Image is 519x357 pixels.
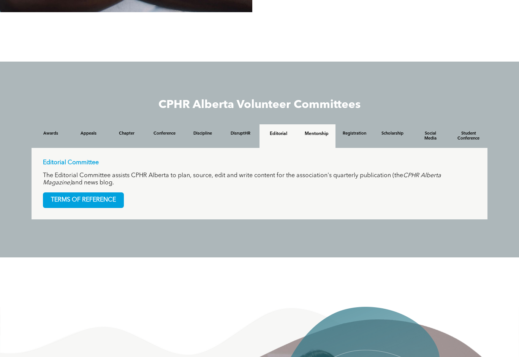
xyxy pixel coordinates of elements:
[266,131,291,136] h4: Editorial
[228,131,253,136] h4: DisruptHR
[43,159,476,167] p: Editorial Committee
[152,131,177,136] h4: Conference
[342,131,367,136] h4: Registration
[304,131,329,136] h4: Mentorship
[43,172,476,187] p: The Editorial Committee assists CPHR Alberta to plan, source, edit and write content for the asso...
[43,173,441,186] em: CPHR Alberta Magazine)
[76,131,101,136] h4: Appeals
[190,131,215,136] h4: Discipline
[38,131,63,136] h4: Awards
[43,192,124,208] a: TERMS OF REFERENCE
[158,99,361,111] span: CPHR Alberta Volunteer Committees
[380,131,405,136] h4: Scholarship
[418,131,443,141] h4: Social Media
[43,193,123,208] span: TERMS OF REFERENCE
[456,131,481,141] h4: Student Conference
[114,131,139,136] h4: Chapter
